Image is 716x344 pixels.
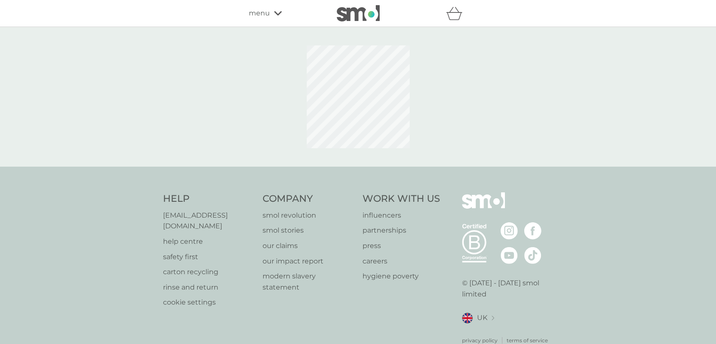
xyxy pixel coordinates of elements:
[462,313,473,323] img: UK flag
[163,192,254,206] h4: Help
[363,225,440,236] a: partnerships
[501,222,518,239] img: visit the smol Instagram page
[163,297,254,308] a: cookie settings
[263,192,354,206] h4: Company
[363,256,440,267] a: careers
[462,278,553,299] p: © [DATE] - [DATE] smol limited
[363,210,440,221] a: influencers
[524,247,541,264] img: visit the smol Tiktok page
[492,316,494,320] img: select a new location
[363,240,440,251] a: press
[363,271,440,282] a: hygiene poverty
[477,312,487,323] span: UK
[163,236,254,247] a: help centre
[446,5,468,22] div: basket
[263,210,354,221] a: smol revolution
[337,5,380,21] img: smol
[263,225,354,236] a: smol stories
[249,8,270,19] span: menu
[263,271,354,293] a: modern slavery statement
[524,222,541,239] img: visit the smol Facebook page
[363,192,440,206] h4: Work With Us
[163,251,254,263] a: safety first
[263,256,354,267] a: our impact report
[501,247,518,264] img: visit the smol Youtube page
[462,192,505,221] img: smol
[163,282,254,293] a: rinse and return
[163,266,254,278] a: carton recycling
[263,240,354,251] a: our claims
[163,210,254,232] a: [EMAIL_ADDRESS][DOMAIN_NAME]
